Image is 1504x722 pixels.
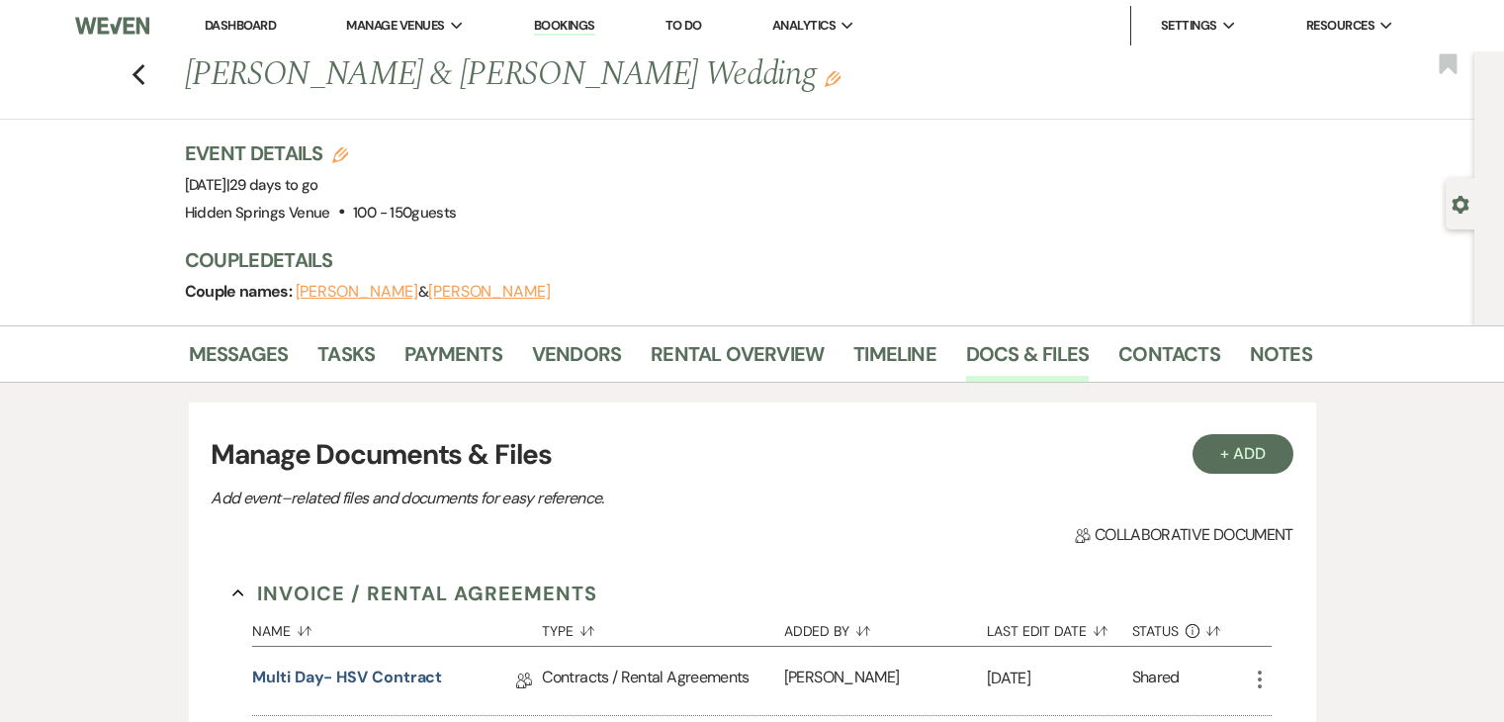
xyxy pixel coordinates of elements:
span: 100 - 150 guests [353,203,456,223]
button: Name [252,608,542,646]
p: Add event–related files and documents for easy reference. [211,486,903,511]
span: | [226,175,318,195]
span: & [296,282,551,302]
button: Added By [784,608,987,646]
a: Bookings [534,17,595,36]
span: Couple names: [185,281,296,302]
span: Analytics [772,16,836,36]
div: Contracts / Rental Agreements [542,647,783,715]
button: Last Edit Date [987,608,1132,646]
span: Manage Venues [346,16,444,36]
a: Contacts [1118,338,1220,382]
img: Weven Logo [75,5,149,46]
span: 29 days to go [229,175,318,195]
button: [PERSON_NAME] [428,284,551,300]
a: Timeline [853,338,936,382]
h1: [PERSON_NAME] & [PERSON_NAME] Wedding [185,51,1071,99]
span: Collaborative document [1075,523,1292,547]
span: Status [1132,624,1180,638]
h3: Event Details [185,139,457,167]
button: Status [1132,608,1248,646]
div: [PERSON_NAME] [784,647,987,715]
button: Edit [825,69,840,87]
span: [DATE] [185,175,318,195]
span: Settings [1161,16,1217,36]
a: Dashboard [205,17,276,34]
a: Notes [1250,338,1312,382]
div: Shared [1132,666,1180,696]
span: Resources [1306,16,1374,36]
a: Vendors [532,338,621,382]
button: Type [542,608,783,646]
h3: Couple Details [185,246,1292,274]
a: To Do [665,17,702,34]
a: Multi Day- HSV Contract [252,666,442,696]
a: Rental Overview [651,338,824,382]
button: Invoice / Rental Agreements [232,579,597,608]
h3: Manage Documents & Files [211,434,1292,476]
button: + Add [1193,434,1293,474]
button: [PERSON_NAME] [296,284,418,300]
a: Docs & Files [966,338,1089,382]
button: Open lead details [1452,194,1469,213]
a: Messages [189,338,289,382]
p: [DATE] [987,666,1132,691]
span: Hidden Springs Venue [185,203,330,223]
a: Tasks [317,338,375,382]
a: Payments [404,338,502,382]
